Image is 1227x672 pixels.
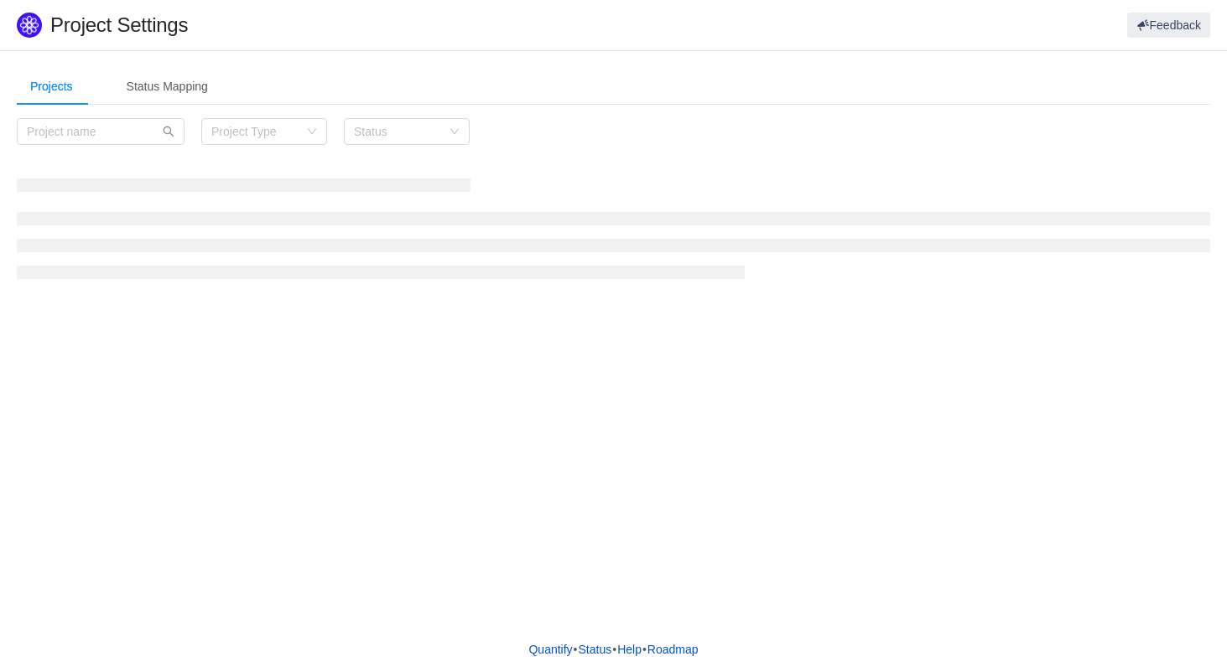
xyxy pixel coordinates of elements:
a: Help [616,637,642,662]
div: Status Mapping [113,68,221,106]
a: Status [578,637,613,662]
input: Project name [17,118,185,145]
span: • [642,643,647,656]
button: Feedback [1127,13,1210,38]
a: Quantify [528,637,573,662]
div: Status [354,123,441,140]
h1: Project Settings [50,13,735,38]
span: • [612,643,616,656]
i: icon: search [163,126,174,137]
a: Roadmap [647,637,699,662]
i: icon: down [450,127,460,138]
div: Project Type [211,123,299,140]
div: Projects [17,68,86,106]
span: • [574,643,578,656]
img: Quantify [17,13,42,38]
i: icon: down [307,127,317,138]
